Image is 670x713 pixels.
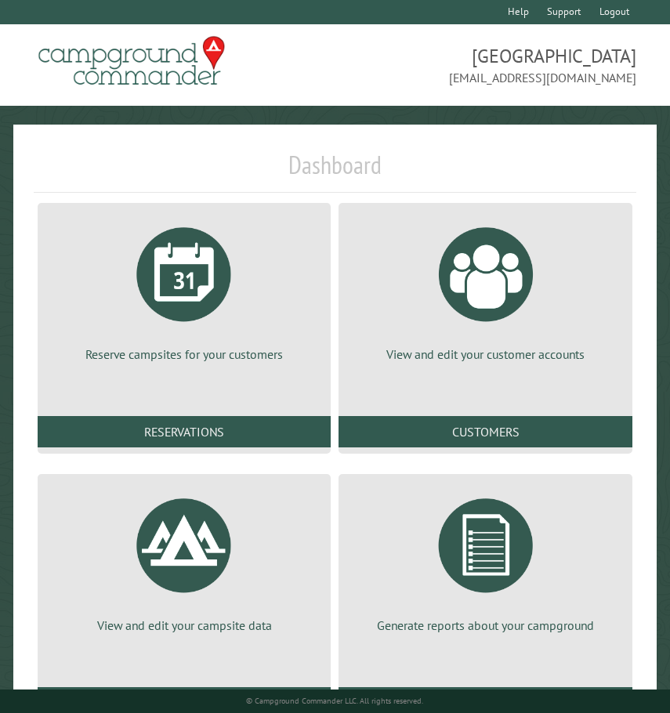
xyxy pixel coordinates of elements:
[56,487,313,634] a: View and edit your campsite data
[335,43,637,87] span: [GEOGRAPHIC_DATA] [EMAIL_ADDRESS][DOMAIN_NAME]
[38,416,331,447] a: Reservations
[56,617,313,634] p: View and edit your campsite data
[339,416,632,447] a: Customers
[34,150,637,193] h1: Dashboard
[357,215,614,363] a: View and edit your customer accounts
[56,215,313,363] a: Reserve campsites for your customers
[357,617,614,634] p: Generate reports about your campground
[357,487,614,634] a: Generate reports about your campground
[246,696,423,706] small: © Campground Commander LLC. All rights reserved.
[56,346,313,363] p: Reserve campsites for your customers
[357,346,614,363] p: View and edit your customer accounts
[34,31,230,92] img: Campground Commander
